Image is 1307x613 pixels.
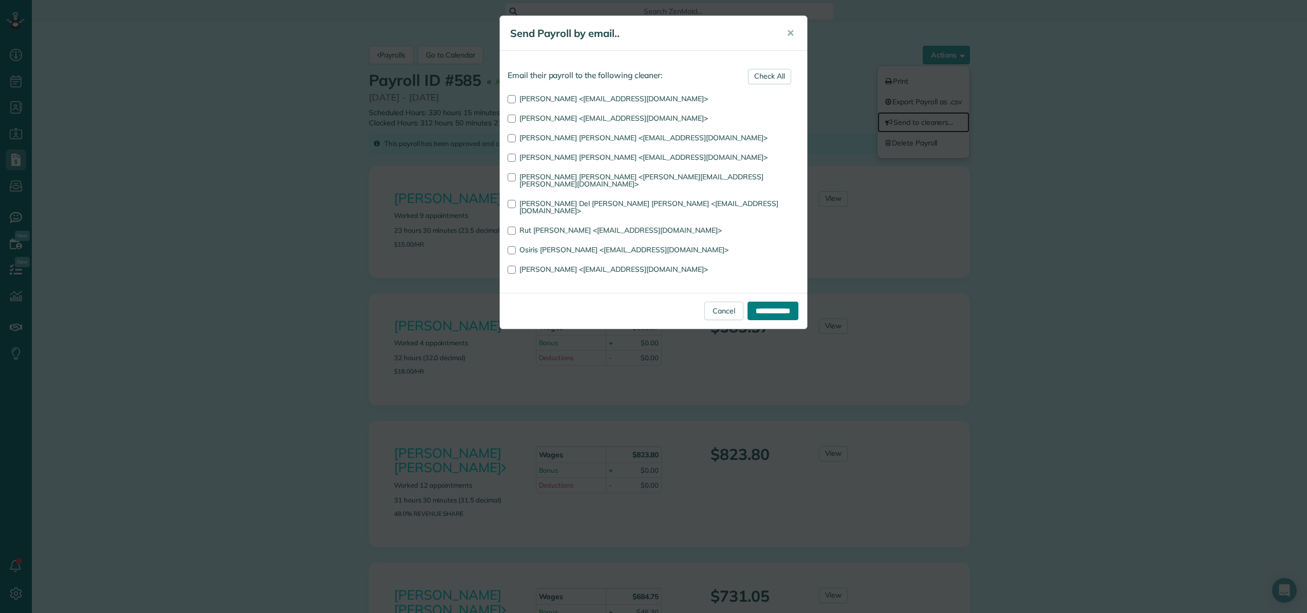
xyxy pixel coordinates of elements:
[787,27,794,39] span: ✕
[519,133,768,142] span: [PERSON_NAME] [PERSON_NAME] <[EMAIL_ADDRESS][DOMAIN_NAME]>
[519,172,763,189] span: [PERSON_NAME] [PERSON_NAME] <[PERSON_NAME][EMAIL_ADDRESS][PERSON_NAME][DOMAIN_NAME]>
[519,265,708,274] span: [PERSON_NAME] <[EMAIL_ADDRESS][DOMAIN_NAME]>
[519,114,708,123] span: [PERSON_NAME] <[EMAIL_ADDRESS][DOMAIN_NAME]>
[704,302,743,320] a: Cancel
[519,94,708,103] span: [PERSON_NAME] <[EMAIL_ADDRESS][DOMAIN_NAME]>
[519,199,778,215] span: [PERSON_NAME] Del [PERSON_NAME] [PERSON_NAME] <[EMAIL_ADDRESS][DOMAIN_NAME]>
[748,69,791,84] a: Check All
[519,226,722,235] span: Rut [PERSON_NAME] <[EMAIL_ADDRESS][DOMAIN_NAME]>
[510,26,772,41] h5: Send Payroll by email..
[508,71,799,80] h4: Email their payroll to the following cleaner:
[519,153,768,162] span: [PERSON_NAME] [PERSON_NAME] <[EMAIL_ADDRESS][DOMAIN_NAME]>
[519,245,729,254] span: Osiris [PERSON_NAME] <[EMAIL_ADDRESS][DOMAIN_NAME]>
